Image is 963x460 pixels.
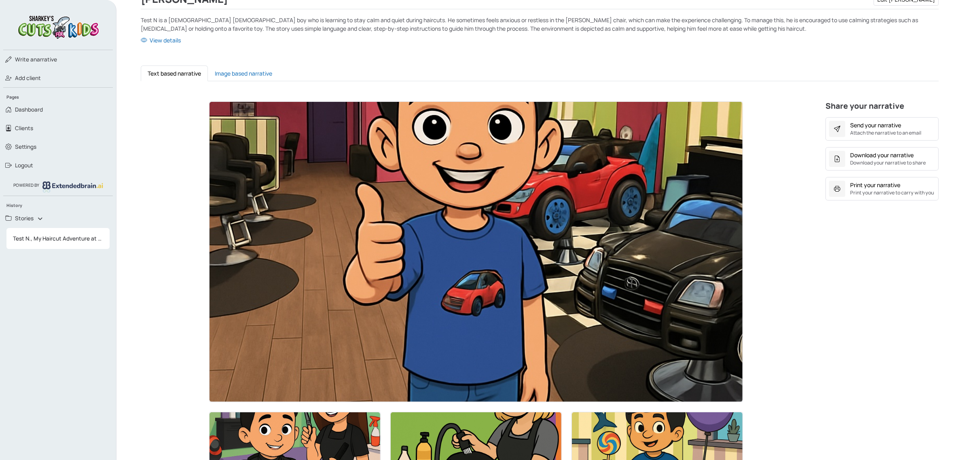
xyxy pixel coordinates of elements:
span: Settings [15,143,36,151]
img: logo [42,181,103,192]
small: Download your narrative to share [850,159,926,167]
span: Write a [15,56,34,63]
button: Download your narrativeDownload your narrative to share [825,147,939,171]
span: narrative [15,55,57,63]
a: View details [141,36,939,44]
button: Image based narrative [208,65,279,81]
button: Send your narrativeAttach the narrative to an email [825,117,939,141]
p: Test N is a [DEMOGRAPHIC_DATA] [DEMOGRAPHIC_DATA] boy who is learning to stay calm and quiet duri... [141,16,939,33]
a: Test N., My Haircut Adventure at [PERSON_NAME] [6,231,110,246]
span: Add client [15,74,41,82]
h4: Share your narrative [825,101,939,114]
span: Logout [15,161,33,169]
button: Print your narrativePrint your narrative to carry with you [825,177,939,200]
small: Attach the narrative to an email [850,129,921,137]
span: Stories [15,214,34,222]
span: Test N., My Haircut Adventure at [PERSON_NAME] [10,231,106,246]
div: Send your narrative [850,121,901,129]
span: Dashboard [15,106,43,114]
div: Print your narrative [850,181,900,189]
small: Print your narrative to carry with you [850,189,934,196]
div: Download your narrative [850,151,914,159]
img: logo [16,13,101,40]
span: Clients [15,124,33,132]
button: Text based narrative [141,65,208,81]
img: Thumbnail [210,102,743,402]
